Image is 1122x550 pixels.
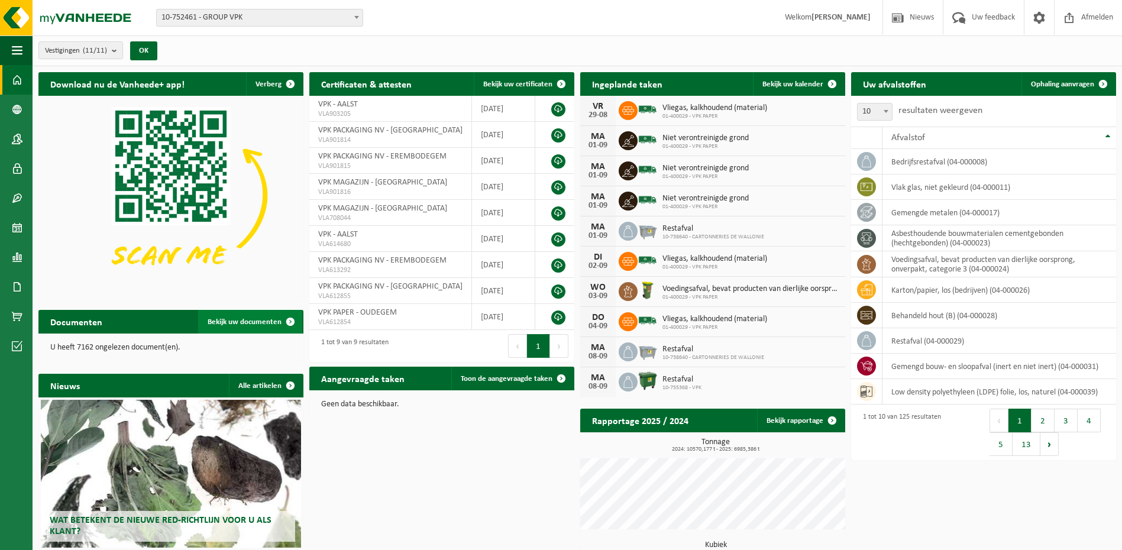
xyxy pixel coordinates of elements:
a: Alle artikelen [229,374,302,397]
div: DO [586,313,610,322]
td: [DATE] [472,148,535,174]
h2: Download nu de Vanheede+ app! [38,72,196,95]
span: VLA612854 [318,318,463,327]
div: MA [586,373,610,383]
span: Toon de aangevraagde taken [461,375,552,383]
div: 08-09 [586,383,610,391]
img: WB-2500-GAL-GY-01 [638,341,658,361]
a: Bekijk uw documenten [198,310,302,334]
td: [DATE] [472,252,535,278]
span: VLA901816 [318,187,463,197]
td: gemengd bouw- en sloopafval (inert en niet inert) (04-000031) [882,354,1116,379]
div: 01-09 [586,141,610,150]
img: Download de VHEPlus App [38,96,303,295]
h2: Ingeplande taken [580,72,674,95]
span: VPK PACKAGING NV - EREMBODEGEM [318,152,447,161]
td: voedingsafval, bevat producten van dierlijke oorsprong, onverpakt, categorie 3 (04-000024) [882,251,1116,277]
button: Previous [508,334,527,358]
span: Vliegas, kalkhoudend (material) [662,254,767,264]
td: behandeld hout (B) (04-000028) [882,303,1116,328]
td: gemengde metalen (04-000017) [882,200,1116,225]
div: VR [586,102,610,111]
img: BL-SO-LV [638,130,658,150]
span: 10-755368 - VPK [662,384,701,392]
h2: Documenten [38,310,114,333]
td: [DATE] [472,200,535,226]
td: karton/papier, los (bedrijven) (04-000026) [882,277,1116,303]
img: BL-SO-LV [638,160,658,180]
span: VLA614680 [318,240,463,249]
img: BL-SO-LV [638,250,658,270]
span: 10-738640 - CARTONNERIES DE WALLONIE [662,354,764,361]
div: 03-09 [586,292,610,300]
div: 04-09 [586,322,610,331]
h2: Nieuws [38,374,92,397]
div: 1 tot 9 van 9 resultaten [315,333,389,359]
span: Vliegas, kalkhoudend (material) [662,103,767,113]
button: Verberg [246,72,302,96]
span: Voedingsafval, bevat producten van dierlijke oorsprong, onverpakt, categorie 3 [662,284,839,294]
span: Restafval [662,345,764,354]
span: 01-400029 - VPK PAPER [662,324,767,331]
span: VPK MAGAZIJN - [GEOGRAPHIC_DATA] [318,178,447,187]
td: [DATE] [472,174,535,200]
span: VLA901815 [318,161,463,171]
button: Next [550,334,568,358]
span: VLA612855 [318,292,463,301]
div: MA [586,343,610,352]
p: Geen data beschikbaar. [321,400,562,409]
span: 10-752461 - GROUP VPK [156,9,363,27]
count: (11/11) [83,47,107,54]
span: 10-738640 - CARTONNERIES DE WALLONIE [662,234,764,241]
span: Ophaling aanvragen [1031,80,1094,88]
span: VLA613292 [318,266,463,275]
button: 13 [1013,432,1040,456]
button: OK [130,41,157,60]
img: WB-2500-GAL-GY-01 [638,220,658,240]
a: Bekijk rapportage [757,409,844,432]
div: MA [586,162,610,172]
div: MA [586,192,610,202]
span: Bekijk uw certificaten [483,80,552,88]
button: 3 [1055,409,1078,432]
div: 29-08 [586,111,610,119]
button: 5 [990,432,1013,456]
button: Vestigingen(11/11) [38,41,123,59]
img: BL-SO-LV [638,99,658,119]
span: Wat betekent de nieuwe RED-richtlijn voor u als klant? [50,516,271,536]
span: 10 [857,103,893,121]
span: 01-400029 - VPK PAPER [662,173,749,180]
h2: Rapportage 2025 / 2024 [580,409,700,432]
span: VLA901814 [318,135,463,145]
span: 01-400029 - VPK PAPER [662,203,749,211]
button: Previous [990,409,1008,432]
span: VLA708044 [318,213,463,223]
span: Restafval [662,375,701,384]
span: 01-400029 - VPK PAPER [662,113,767,120]
p: U heeft 7162 ongelezen document(en). [50,344,292,352]
span: VPK PACKAGING NV - EREMBODEGEM [318,256,447,265]
span: VPK PAPER - OUDEGEM [318,308,397,317]
td: [DATE] [472,96,535,122]
span: VPK PACKAGING NV - [GEOGRAPHIC_DATA] [318,126,463,135]
h2: Aangevraagde taken [309,367,416,390]
td: vlak glas, niet gekleurd (04-000011) [882,174,1116,200]
div: 02-09 [586,262,610,270]
td: [DATE] [472,278,535,304]
button: Next [1040,432,1059,456]
h2: Uw afvalstoffen [851,72,938,95]
td: asbesthoudende bouwmaterialen cementgebonden (hechtgebonden) (04-000023) [882,225,1116,251]
span: 10-752461 - GROUP VPK [157,9,363,26]
div: 01-09 [586,202,610,210]
a: Bekijk uw kalender [753,72,844,96]
div: MA [586,222,610,232]
div: WO [586,283,610,292]
span: VLA903205 [318,109,463,119]
div: 08-09 [586,352,610,361]
span: 01-400029 - VPK PAPER [662,143,749,150]
span: Verberg [256,80,282,88]
span: 2024: 10570,177 t - 2025: 6985,386 t [586,447,845,452]
a: Toon de aangevraagde taken [451,367,573,390]
span: Vestigingen [45,42,107,60]
td: [DATE] [472,226,535,252]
